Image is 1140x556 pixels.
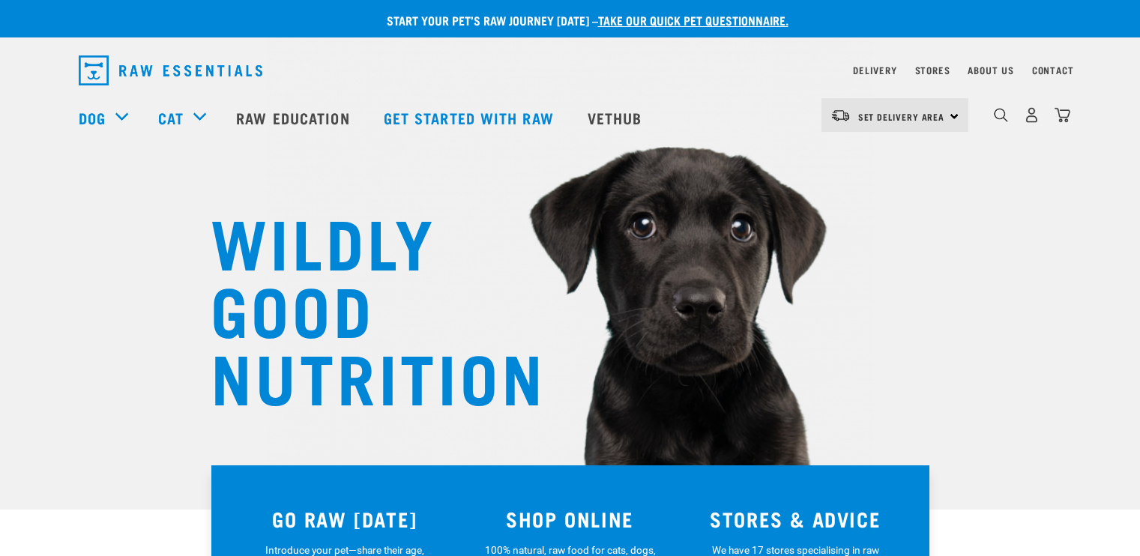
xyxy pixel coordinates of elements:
a: take our quick pet questionnaire. [598,16,788,23]
a: Contact [1032,67,1074,73]
h3: SHOP ONLINE [466,507,674,531]
img: van-moving.png [830,109,851,122]
h3: STORES & ADVICE [692,507,899,531]
a: Get started with Raw [369,88,573,148]
a: Delivery [853,67,896,73]
a: Dog [79,106,106,129]
a: About Us [968,67,1013,73]
a: Vethub [573,88,661,148]
a: Stores [915,67,950,73]
img: user.png [1024,107,1040,123]
img: home-icon-1@2x.png [994,108,1008,122]
span: Set Delivery Area [858,114,945,119]
a: Raw Education [221,88,368,148]
img: home-icon@2x.png [1055,107,1070,123]
img: Raw Essentials Logo [79,55,262,85]
h1: WILDLY GOOD NUTRITION [211,206,510,408]
h3: GO RAW [DATE] [241,507,449,531]
a: Cat [158,106,184,129]
nav: dropdown navigation [67,49,1074,91]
